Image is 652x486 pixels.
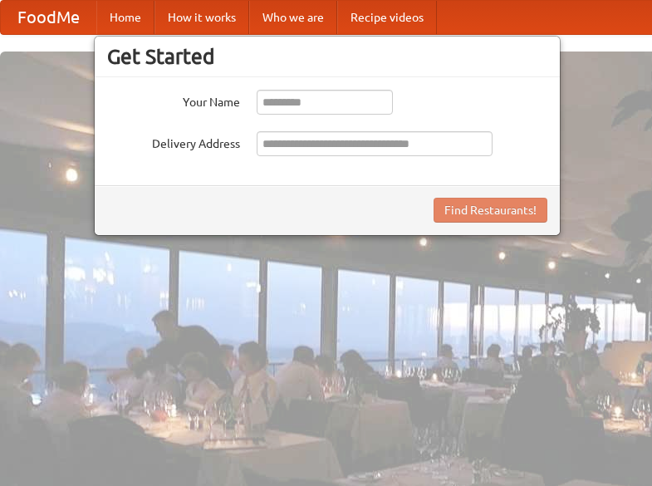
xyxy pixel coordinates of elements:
[1,1,96,34] a: FoodMe
[107,90,240,110] label: Your Name
[434,198,547,223] button: Find Restaurants!
[337,1,437,34] a: Recipe videos
[154,1,249,34] a: How it works
[96,1,154,34] a: Home
[107,131,240,152] label: Delivery Address
[249,1,337,34] a: Who we are
[107,44,547,69] h3: Get Started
